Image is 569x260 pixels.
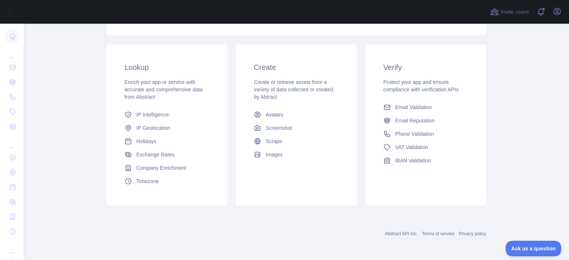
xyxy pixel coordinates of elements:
[136,124,170,132] span: IP Geolocation
[383,62,468,72] h3: Verify
[124,79,203,100] span: Enrich your app or service with accurate and comprehensive data from Abstract
[122,108,212,121] a: IP Intelligence
[380,154,471,167] a: IBAN Validation
[136,138,156,145] span: Holidays
[122,161,212,175] a: Company Enrichment
[380,127,471,141] a: Phone Validation
[251,121,342,135] a: Screenshot
[122,175,212,188] a: Timezone
[254,79,333,100] span: Create or retrieve assets from a variety of data collected or created by Abtract
[459,231,486,236] a: Privacy policy
[395,130,434,138] span: Phone Validation
[395,143,428,151] span: VAT Validation
[500,8,529,16] span: Invite users
[422,231,454,236] a: Terms of service
[124,62,209,72] h3: Lookup
[266,138,282,145] span: Scrape
[266,111,283,118] span: Avatars
[489,6,530,18] button: Invite users
[6,240,18,254] div: ...
[122,148,212,161] a: Exchange Rates
[395,157,431,164] span: IBAN Validation
[122,121,212,135] a: IP Geolocation
[266,151,283,158] span: Images
[122,135,212,148] a: Holidays
[395,104,432,111] span: Email Validation
[385,231,418,236] a: Abstract API Inc.
[266,124,292,132] span: Screenshot
[136,151,174,158] span: Exchange Rates
[6,44,18,59] div: ...
[383,79,459,92] span: Protect your app and ensure compliance with verification APIs
[136,111,169,118] span: IP Intelligence
[251,148,342,161] a: Images
[506,241,562,256] iframe: Toggle Customer Support
[136,178,159,185] span: Timezone
[380,101,471,114] a: Email Validation
[251,135,342,148] a: Scrape
[254,62,339,72] h3: Create
[136,164,186,172] span: Company Enrichment
[380,141,471,154] a: VAT Validation
[6,135,18,149] div: ...
[395,117,435,124] span: Email Reputation
[380,114,471,127] a: Email Reputation
[251,108,342,121] a: Avatars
